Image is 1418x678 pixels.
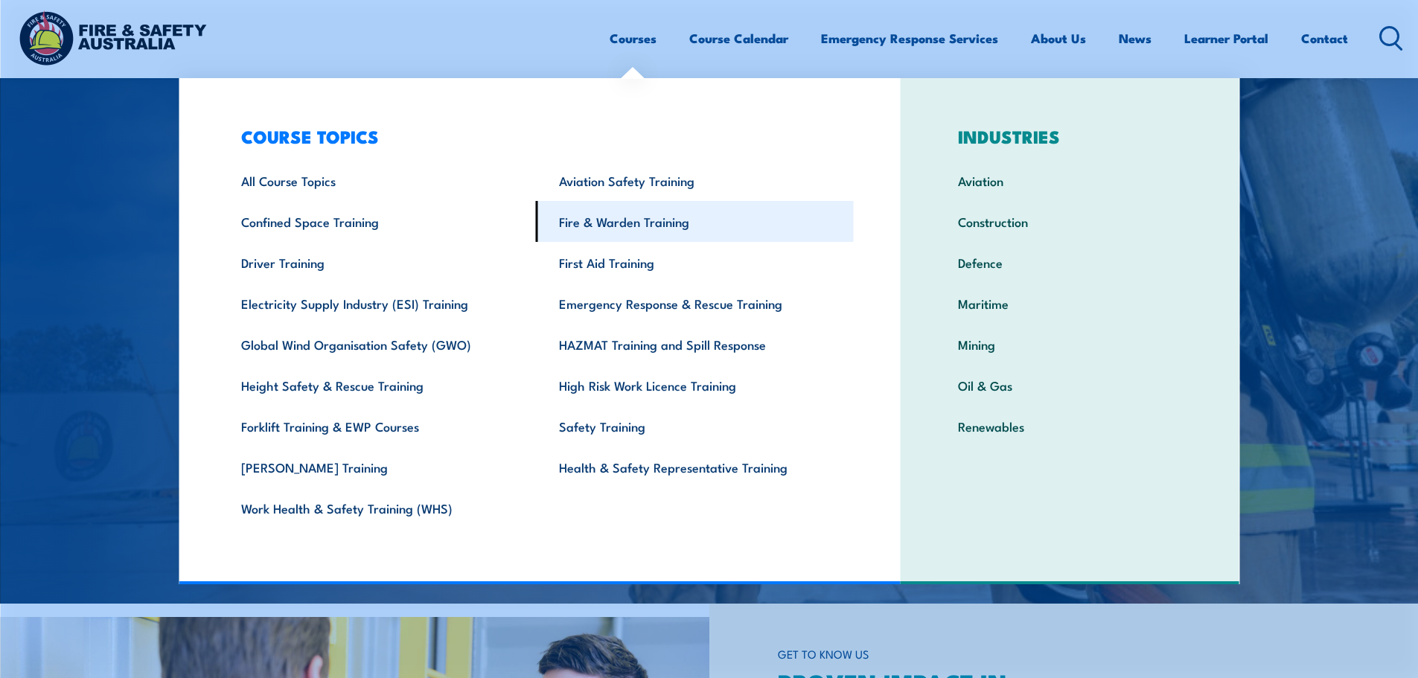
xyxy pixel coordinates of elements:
[218,126,854,147] h3: COURSE TOPICS
[778,641,1186,668] h6: GET TO KNOW US
[935,406,1205,447] a: Renewables
[935,201,1205,242] a: Construction
[218,160,536,201] a: All Course Topics
[536,406,854,447] a: Safety Training
[536,201,854,242] a: Fire & Warden Training
[1119,19,1152,58] a: News
[536,283,854,324] a: Emergency Response & Rescue Training
[935,365,1205,406] a: Oil & Gas
[536,242,854,283] a: First Aid Training
[1031,19,1086,58] a: About Us
[218,283,536,324] a: Electricity Supply Industry (ESI) Training
[935,160,1205,201] a: Aviation
[1184,19,1268,58] a: Learner Portal
[935,242,1205,283] a: Defence
[218,324,536,365] a: Global Wind Organisation Safety (GWO)
[536,365,854,406] a: High Risk Work Licence Training
[821,19,998,58] a: Emergency Response Services
[536,160,854,201] a: Aviation Safety Training
[218,242,536,283] a: Driver Training
[689,19,788,58] a: Course Calendar
[218,201,536,242] a: Confined Space Training
[218,447,536,487] a: [PERSON_NAME] Training
[536,324,854,365] a: HAZMAT Training and Spill Response
[218,487,536,528] a: Work Health & Safety Training (WHS)
[935,283,1205,324] a: Maritime
[935,324,1205,365] a: Mining
[218,406,536,447] a: Forklift Training & EWP Courses
[218,365,536,406] a: Height Safety & Rescue Training
[935,126,1205,147] h3: INDUSTRIES
[610,19,657,58] a: Courses
[1301,19,1348,58] a: Contact
[536,447,854,487] a: Health & Safety Representative Training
